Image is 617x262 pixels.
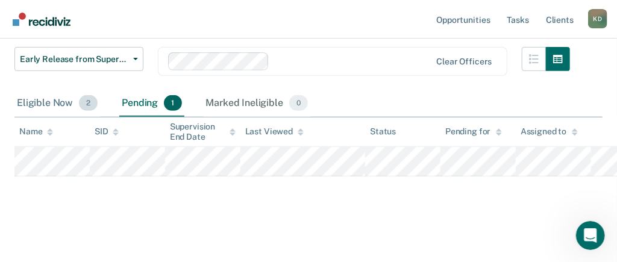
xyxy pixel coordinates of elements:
div: Eligible Now2 [14,90,100,117]
button: Early Release from Supervision [14,47,143,71]
span: 2 [79,95,98,111]
div: Last Viewed [245,126,304,137]
iframe: Intercom live chat [576,221,605,250]
button: Profile dropdown button [588,9,607,28]
div: Supervision End Date [170,122,236,142]
div: Clear officers [437,57,492,67]
span: 0 [289,95,308,111]
img: Recidiviz [13,13,70,26]
span: Early Release from Supervision [20,54,128,64]
div: Marked Ineligible0 [204,90,311,117]
div: Pending for [445,126,501,137]
div: Status [370,126,396,137]
span: 1 [164,95,181,111]
div: Name [19,126,53,137]
div: Assigned to [521,126,577,137]
div: Pending1 [119,90,184,117]
div: SID [95,126,119,137]
div: K D [588,9,607,28]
